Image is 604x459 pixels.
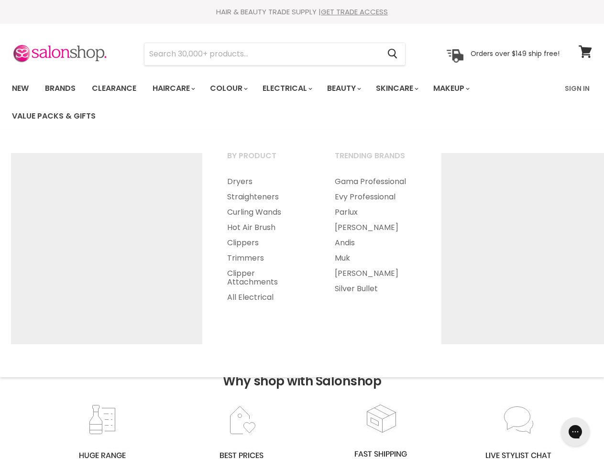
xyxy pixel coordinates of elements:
a: Clipper Attachments [215,266,321,290]
iframe: Gorgias live chat messenger [556,414,594,449]
ul: Main menu [323,174,428,296]
input: Search [144,43,380,65]
p: Orders over $149 ship free! [471,49,560,58]
a: Straighteners [215,189,321,205]
a: Silver Bullet [323,281,428,296]
a: Trending Brands [323,148,428,172]
a: Parlux [323,205,428,220]
form: Product [144,43,406,66]
a: Beauty [320,78,367,98]
a: Muk [323,251,428,266]
a: Hot Air Brush [215,220,321,235]
a: Colour [203,78,253,98]
button: Search [380,43,405,65]
a: Curling Wands [215,205,321,220]
a: Clearance [85,78,143,98]
ul: Main menu [215,174,321,305]
a: Value Packs & Gifts [5,106,103,126]
a: Brands [38,78,83,98]
a: [PERSON_NAME] [323,266,428,281]
a: All Electrical [215,290,321,305]
a: Electrical [255,78,318,98]
a: GET TRADE ACCESS [321,7,388,17]
a: Sign In [559,78,595,98]
a: New [5,78,36,98]
a: Evy Professional [323,189,428,205]
ul: Main menu [5,75,559,130]
a: Trimmers [215,251,321,266]
a: Makeup [426,78,475,98]
a: Haircare [145,78,201,98]
a: Skincare [369,78,424,98]
a: Clippers [215,235,321,251]
a: Gama Professional [323,174,428,189]
a: [PERSON_NAME] [323,220,428,235]
a: Andis [323,235,428,251]
a: Dryers [215,174,321,189]
a: By Product [215,148,321,172]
